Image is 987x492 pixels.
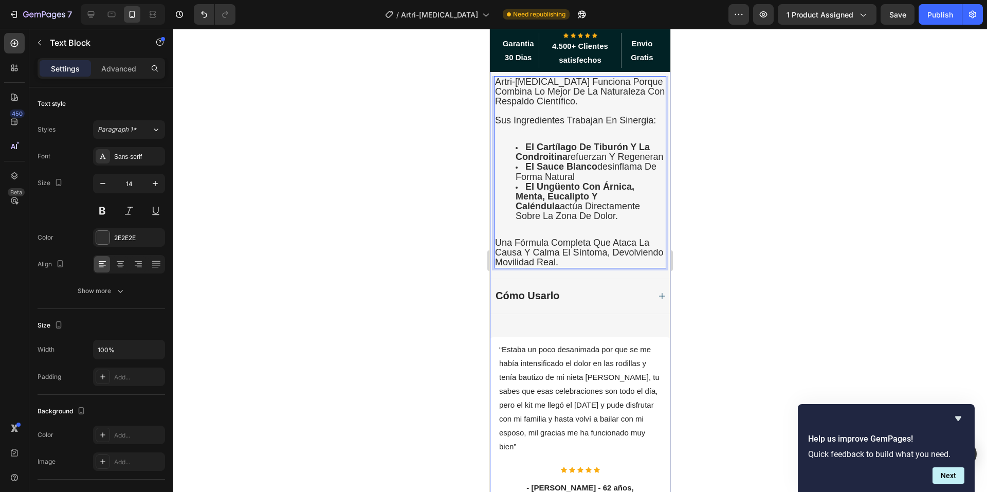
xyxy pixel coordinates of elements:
div: Background [38,405,87,418]
button: 7 [4,4,77,25]
div: Size [38,319,65,333]
div: Size [38,176,65,190]
div: Outline [4,4,150,13]
div: Add... [114,373,162,382]
div: Show more [78,286,125,296]
h2: Help us improve GemPages! [808,433,964,445]
a: Back to Top [15,13,56,22]
span: Paragraph 1* [98,125,137,134]
div: 450 [10,110,25,118]
span: Need republishing [513,10,565,19]
input: Auto [94,340,164,359]
span: Artri-[MEDICAL_DATA] [401,9,478,20]
label: Tamaño de fuente [4,62,63,71]
span: 16 px [12,71,29,80]
button: Next question [933,467,964,484]
button: Show more [38,282,165,300]
p: 7 [67,8,72,21]
button: Paragraph 1* [93,120,165,139]
div: Color [38,430,53,440]
button: 1 product assigned [778,4,876,25]
div: Help us improve GemPages! [808,412,964,484]
div: Width [38,345,54,354]
div: 2E2E2E [114,233,162,243]
iframe: Design area [490,29,670,492]
div: Styles [38,125,56,134]
div: Add... [114,431,162,440]
div: Add... [114,458,162,467]
div: Font [38,152,50,161]
button: Hide survey [952,412,964,425]
button: Save [881,4,915,25]
div: Publish [927,9,953,20]
button: Publish [919,4,962,25]
p: Quick feedback to build what you need. [808,449,964,459]
span: / [396,9,399,20]
div: Padding [38,372,61,381]
span: 1 product assigned [787,9,853,20]
p: - [PERSON_NAME] - 62 años, [GEOGRAPHIC_DATA]. [9,453,171,477]
h3: Estilo [4,32,150,44]
div: Text style [38,99,66,108]
div: Align [38,258,66,271]
div: Image [38,457,56,466]
p: Text Block [50,37,137,49]
div: Color [38,233,53,242]
div: Beta [8,188,25,196]
p: Advanced [101,63,136,74]
div: Undo/Redo [194,4,235,25]
p: Settings [51,63,80,74]
span: Save [889,10,906,19]
div: Sans-serif [114,152,162,161]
